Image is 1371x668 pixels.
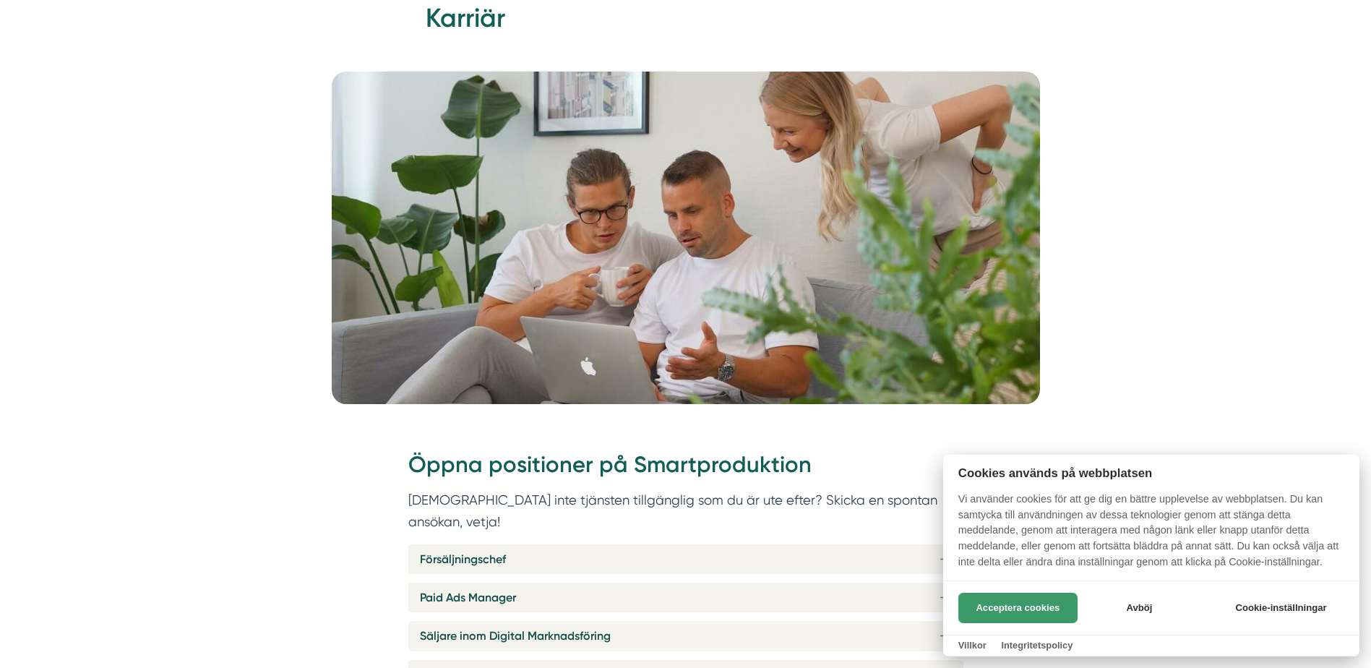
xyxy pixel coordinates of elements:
[943,492,1359,580] p: Vi använder cookies för att ge dig en bättre upplevelse av webbplatsen. Du kan samtycka till anvä...
[958,593,1078,623] button: Acceptera cookies
[943,466,1359,480] h2: Cookies används på webbplatsen
[1218,593,1344,623] button: Cookie-inställningar
[1001,640,1073,651] a: Integritetspolicy
[958,640,987,651] a: Villkor
[1082,593,1197,623] button: Avböj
